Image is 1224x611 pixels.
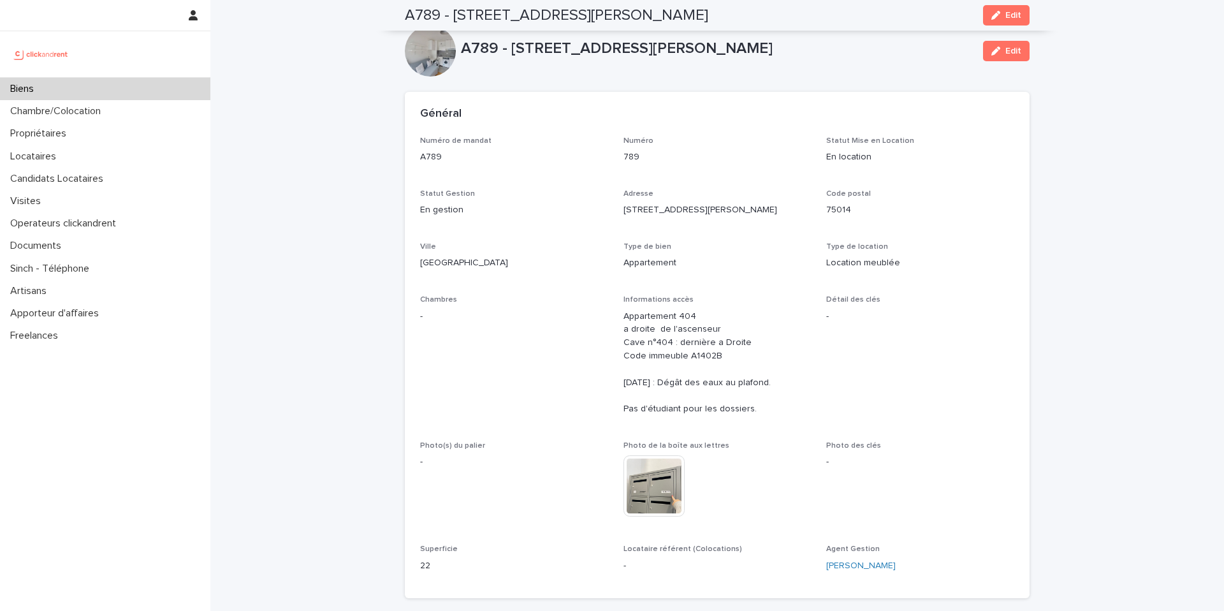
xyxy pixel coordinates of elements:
[826,559,896,573] a: [PERSON_NAME]
[826,243,888,251] span: Type de location
[5,195,51,207] p: Visites
[826,296,880,304] span: Détail des clés
[1005,47,1021,55] span: Edit
[983,41,1030,61] button: Edit
[623,310,812,416] p: Appartement 404 a droite de l'ascenseur Cave n°404 : dernière a Droite Code immeuble A1402B [DATE...
[5,285,57,297] p: Artisans
[5,83,44,95] p: Biens
[5,105,111,117] p: Chambre/Colocation
[5,128,76,140] p: Propriétaires
[623,151,812,164] p: 789
[5,173,113,185] p: Candidats Locataires
[420,296,457,304] span: Chambres
[420,190,475,198] span: Statut Gestion
[826,310,1014,323] p: -
[623,243,671,251] span: Type de bien
[826,256,1014,270] p: Location meublée
[420,137,492,145] span: Numéro de mandat
[420,442,485,450] span: Photo(s) du palier
[420,310,608,323] p: -
[420,243,436,251] span: Ville
[623,545,742,553] span: Locataire référent (Colocations)
[420,256,608,270] p: [GEOGRAPHIC_DATA]
[826,137,914,145] span: Statut Mise en Location
[623,203,812,217] p: [STREET_ADDRESS][PERSON_NAME]
[10,41,72,67] img: UCB0brd3T0yccxBKYDjQ
[826,151,1014,164] p: En location
[826,455,1014,469] p: -
[623,296,694,304] span: Informations accès
[623,190,653,198] span: Adresse
[826,203,1014,217] p: 75014
[405,6,708,25] h2: A789 - [STREET_ADDRESS][PERSON_NAME]
[420,107,462,121] h2: Général
[1005,11,1021,20] span: Edit
[5,217,126,230] p: Operateurs clickandrent
[983,5,1030,26] button: Edit
[623,256,812,270] p: Appartement
[826,442,881,450] span: Photo des clés
[5,151,66,163] p: Locataires
[826,190,871,198] span: Code postal
[5,330,68,342] p: Freelances
[420,559,608,573] p: 22
[623,137,653,145] span: Numéro
[420,455,608,469] p: -
[420,545,458,553] span: Superficie
[5,263,99,275] p: Sinch - Téléphone
[461,40,973,58] p: A789 - [STREET_ADDRESS][PERSON_NAME]
[623,559,812,573] p: -
[5,307,109,320] p: Apporteur d'affaires
[5,240,71,252] p: Documents
[420,203,608,217] p: En gestion
[826,545,880,553] span: Agent Gestion
[623,442,729,450] span: Photo de la boîte aux lettres
[420,151,608,164] p: A789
